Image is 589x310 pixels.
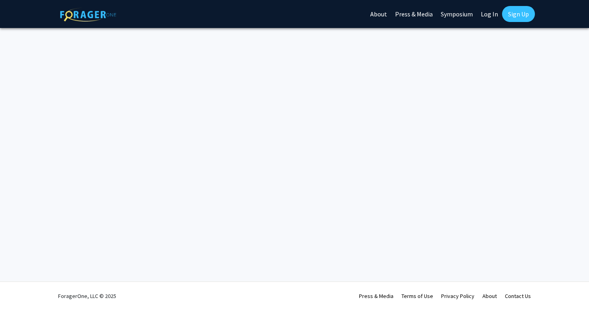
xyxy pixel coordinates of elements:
a: Privacy Policy [441,292,474,300]
a: Press & Media [359,292,393,300]
a: Contact Us [505,292,531,300]
div: ForagerOne, LLC © 2025 [58,282,116,310]
a: Terms of Use [401,292,433,300]
a: Sign Up [502,6,535,22]
a: About [482,292,497,300]
img: ForagerOne Logo [60,8,116,22]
